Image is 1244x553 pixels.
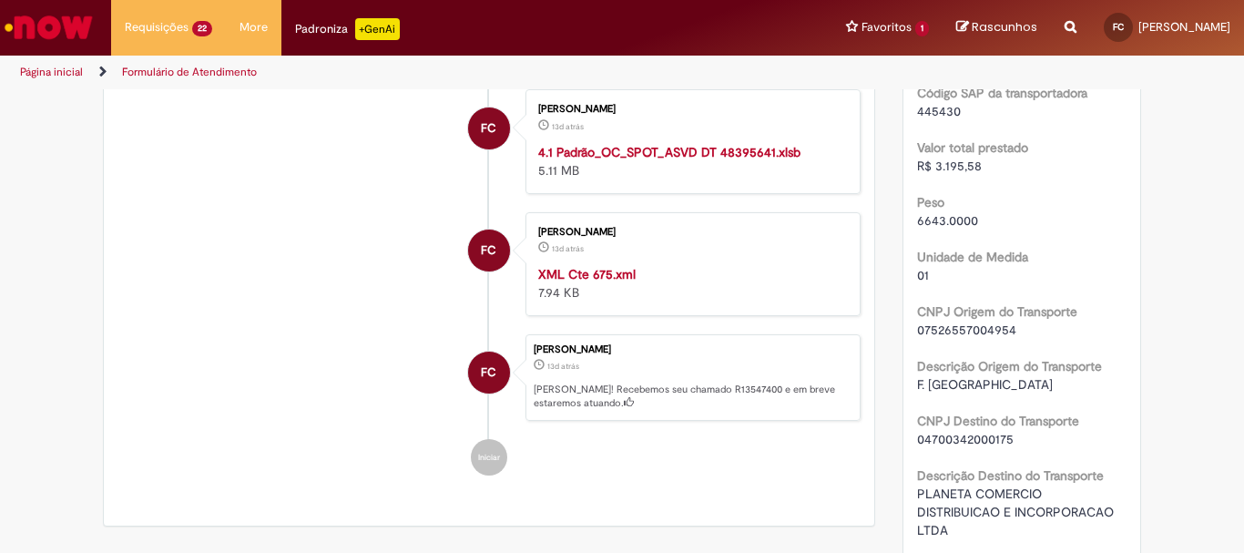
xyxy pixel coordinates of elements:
a: 4.1 Padrão_OC_SPOT_ASVD DT 48395641.xlsb [538,144,800,160]
span: 07526557004954 [917,322,1016,338]
span: 13d atrás [552,243,584,254]
span: [PERSON_NAME] [1138,19,1230,35]
p: [PERSON_NAME]! Recebemos seu chamado R13547400 e em breve estaremos atuando. [534,383,851,411]
b: Descrição Origem do Transporte [917,358,1102,374]
div: [PERSON_NAME] [534,344,851,355]
span: Rascunhos [972,18,1037,36]
span: Favoritos [862,18,912,36]
b: Unidade de Medida [917,249,1028,265]
span: FC [481,229,496,272]
span: FC [481,351,496,394]
a: Formulário de Atendimento [122,65,257,79]
span: FC [481,107,496,150]
span: 04700342000175 [917,431,1014,447]
div: Padroniza [295,18,400,40]
span: 13d atrás [552,121,584,132]
b: Código SAP da transportadora [917,85,1087,101]
span: R$ 3.195,58 [917,158,982,174]
img: ServiceNow [2,9,96,46]
div: [PERSON_NAME] [538,227,841,238]
span: More [240,18,268,36]
b: Descrição Destino do Transporte [917,467,1104,484]
div: 5.11 MB [538,143,841,179]
span: 445430 [917,103,961,119]
div: Filipe Oliveira Carvalho [468,108,510,149]
b: CNPJ Origem do Transporte [917,303,1077,320]
time: 18/09/2025 14:16:08 [552,243,584,254]
span: Requisições [125,18,189,36]
p: +GenAi [355,18,400,40]
span: PLANETA COMERCIO DISTRIBUICAO E INCORPORACAO LTDA [917,486,1117,538]
div: 7.94 KB [538,265,841,302]
div: [PERSON_NAME] [538,104,841,115]
span: 13d atrás [547,361,579,372]
div: Filipe Oliveira Carvalho [468,230,510,271]
a: Rascunhos [956,19,1037,36]
span: 6643.0000 [917,212,978,229]
li: Filipe Oliveira Carvalho [117,334,861,422]
span: F. [GEOGRAPHIC_DATA] [917,376,1053,393]
span: FC [1113,21,1124,33]
b: CNPJ Destino do Transporte [917,413,1079,429]
b: Valor total prestado [917,139,1028,156]
a: Página inicial [20,65,83,79]
span: 1 [915,21,929,36]
time: 18/09/2025 14:20:56 [552,121,584,132]
span: 01 [917,267,929,283]
b: Peso [917,194,944,210]
time: 18/09/2025 14:22:27 [547,361,579,372]
span: 22 [192,21,212,36]
ul: Trilhas de página [14,56,816,89]
div: Filipe Oliveira Carvalho [468,352,510,394]
a: XML Cte 675.xml [538,266,636,282]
